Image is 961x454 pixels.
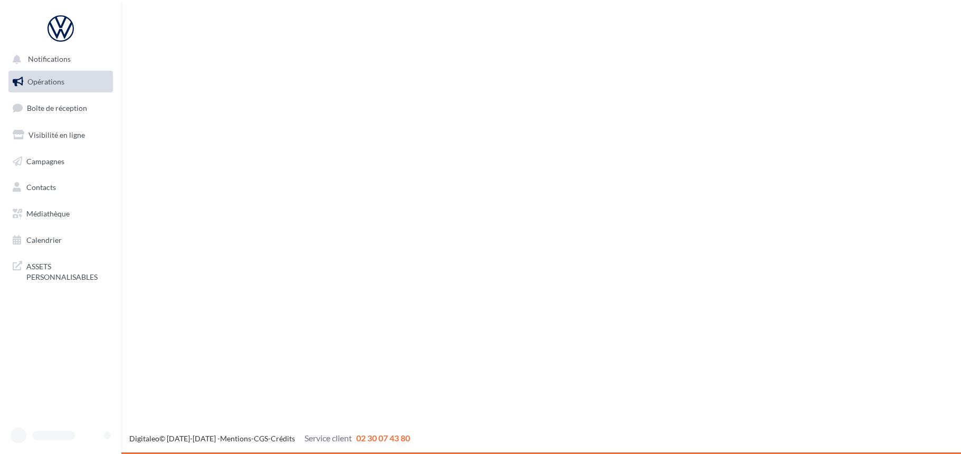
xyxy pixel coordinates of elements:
[6,150,115,173] a: Campagnes
[26,183,56,192] span: Contacts
[129,434,410,443] span: © [DATE]-[DATE] - - -
[305,433,352,443] span: Service client
[271,434,295,443] a: Crédits
[6,203,115,225] a: Médiathèque
[26,209,70,218] span: Médiathèque
[6,255,115,286] a: ASSETS PERSONNALISABLES
[28,130,85,139] span: Visibilité en ligne
[26,235,62,244] span: Calendrier
[356,433,410,443] span: 02 30 07 43 80
[6,97,115,119] a: Boîte de réception
[26,259,109,282] span: ASSETS PERSONNALISABLES
[129,434,159,443] a: Digitaleo
[6,71,115,93] a: Opérations
[254,434,268,443] a: CGS
[26,156,64,165] span: Campagnes
[6,124,115,146] a: Visibilité en ligne
[28,55,71,64] span: Notifications
[6,176,115,198] a: Contacts
[27,77,64,86] span: Opérations
[27,103,87,112] span: Boîte de réception
[6,229,115,251] a: Calendrier
[220,434,251,443] a: Mentions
